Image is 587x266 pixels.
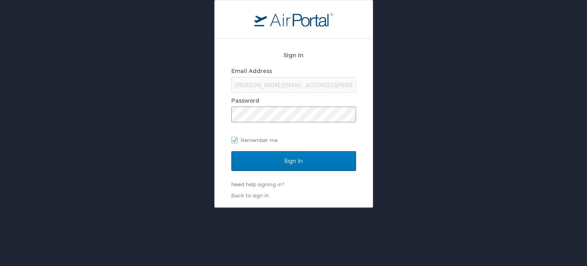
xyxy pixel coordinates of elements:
[231,67,272,74] label: Email Address
[231,192,269,199] a: Back to sign in
[231,151,356,171] input: Sign In
[231,97,259,104] label: Password
[231,51,356,60] h2: Sign In
[231,134,356,146] label: Remember me
[254,12,333,26] img: logo
[231,181,284,187] a: Need help signing in?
